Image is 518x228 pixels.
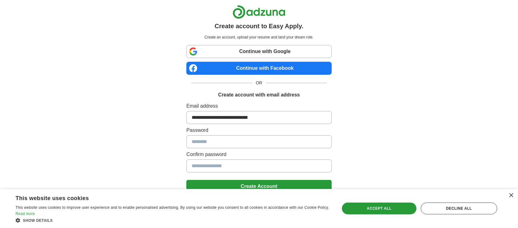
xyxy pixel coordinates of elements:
button: Create Account [186,180,331,193]
span: OR [252,80,266,86]
div: This website uses cookies [16,193,315,202]
h1: Create account to Easy Apply. [215,21,303,31]
label: Email address [186,102,331,110]
div: Close [509,193,513,198]
div: Show details [16,217,330,223]
img: Adzuna logo [233,5,285,19]
label: Confirm password [186,151,331,158]
h1: Create account with email address [218,91,300,99]
a: Continue with Facebook [186,62,331,75]
span: Show details [23,218,53,223]
div: Decline all [421,203,497,214]
div: Accept all [342,203,416,214]
a: Read more, opens a new window [16,212,35,216]
p: Create an account, upload your resume and land your dream role. [188,34,330,40]
a: Continue with Google [186,45,331,58]
label: Password [186,127,331,134]
span: This website uses cookies to improve user experience and to enable personalised advertising. By u... [16,205,329,210]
